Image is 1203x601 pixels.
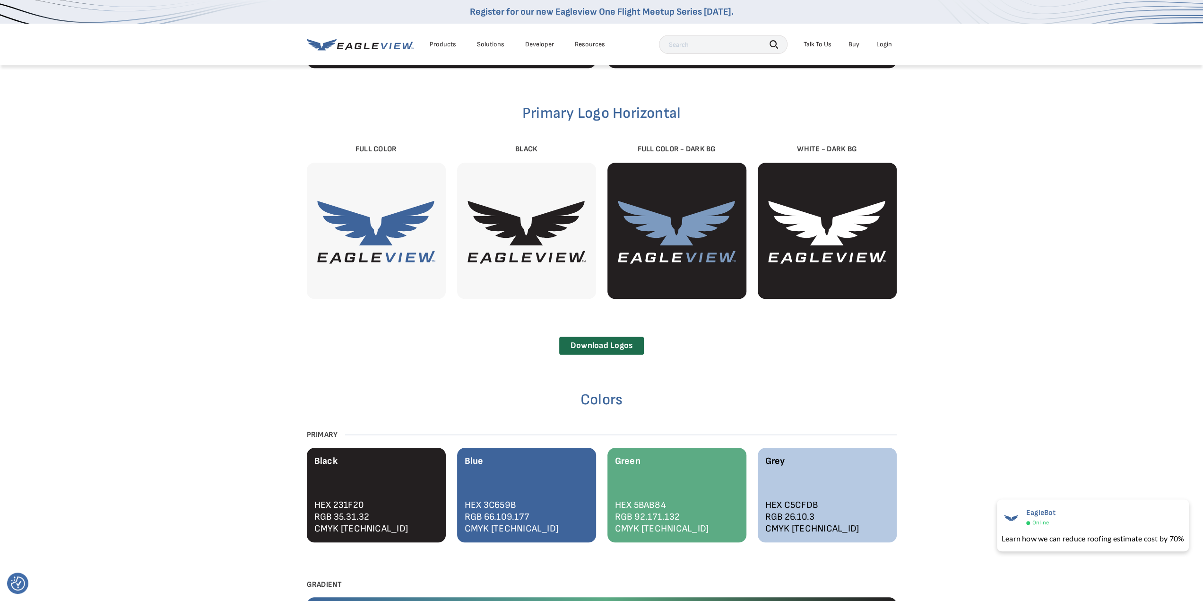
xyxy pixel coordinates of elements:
[1002,533,1184,544] div: Learn how we can reduce roofing estimate cost by 70%
[307,430,346,440] span: Primary
[615,523,739,535] div: CMYK [TECHNICAL_ID]
[457,185,596,276] img: EagleView-Black-Vertical.svg
[876,40,892,49] div: Login
[11,576,25,591] img: Revisit consent button
[607,144,746,155] div: Full Color - Dark BG
[615,511,739,523] div: RGB 92.171.132
[525,40,554,49] a: Developer
[430,40,456,49] div: Products
[477,40,504,49] div: Solutions
[457,144,596,155] div: Black
[1002,508,1021,527] img: EagleBot
[307,580,350,590] span: Gradient
[465,499,589,511] div: HEX 3C659B
[758,144,897,155] div: White - Dark BG
[465,511,589,523] div: RGB 66.109.177
[765,511,889,523] div: RGB 26.10.3
[659,35,788,54] input: Search
[11,576,25,591] button: Consent Preferences
[470,6,734,17] a: Register for our new Eagleview One Flight Meetup Series [DATE].
[465,455,589,467] div: Blue
[314,455,438,467] div: Black
[559,337,644,355] a: Download Logos
[307,185,446,276] img: EagleView-Full-Color-Vertical.svg
[314,523,438,535] div: CMYK [TECHNICAL_ID]
[804,40,831,49] div: Talk To Us
[307,392,897,408] h2: Colors
[765,455,889,467] div: Grey
[765,523,889,535] div: CMYK [TECHNICAL_ID]
[575,40,605,49] div: Resources
[615,455,739,467] div: Green
[307,106,897,121] h2: Primary Logo Horizontal
[465,523,589,535] div: CMYK [TECHNICAL_ID]
[615,499,739,511] div: HEX 5BAB84
[1026,508,1056,517] span: EagleBot
[607,185,746,276] img: EagleView-Full-Color-Dark-BG-Vertical.svg
[1032,519,1049,526] span: Online
[314,499,438,511] div: HEX 231F20
[307,144,446,155] div: Full Color
[848,40,859,49] a: Buy
[314,511,438,523] div: RGB 35.31.32
[765,499,889,511] div: HEX C5CFDB
[758,185,897,276] img: EagleView-White-Vertical.svg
